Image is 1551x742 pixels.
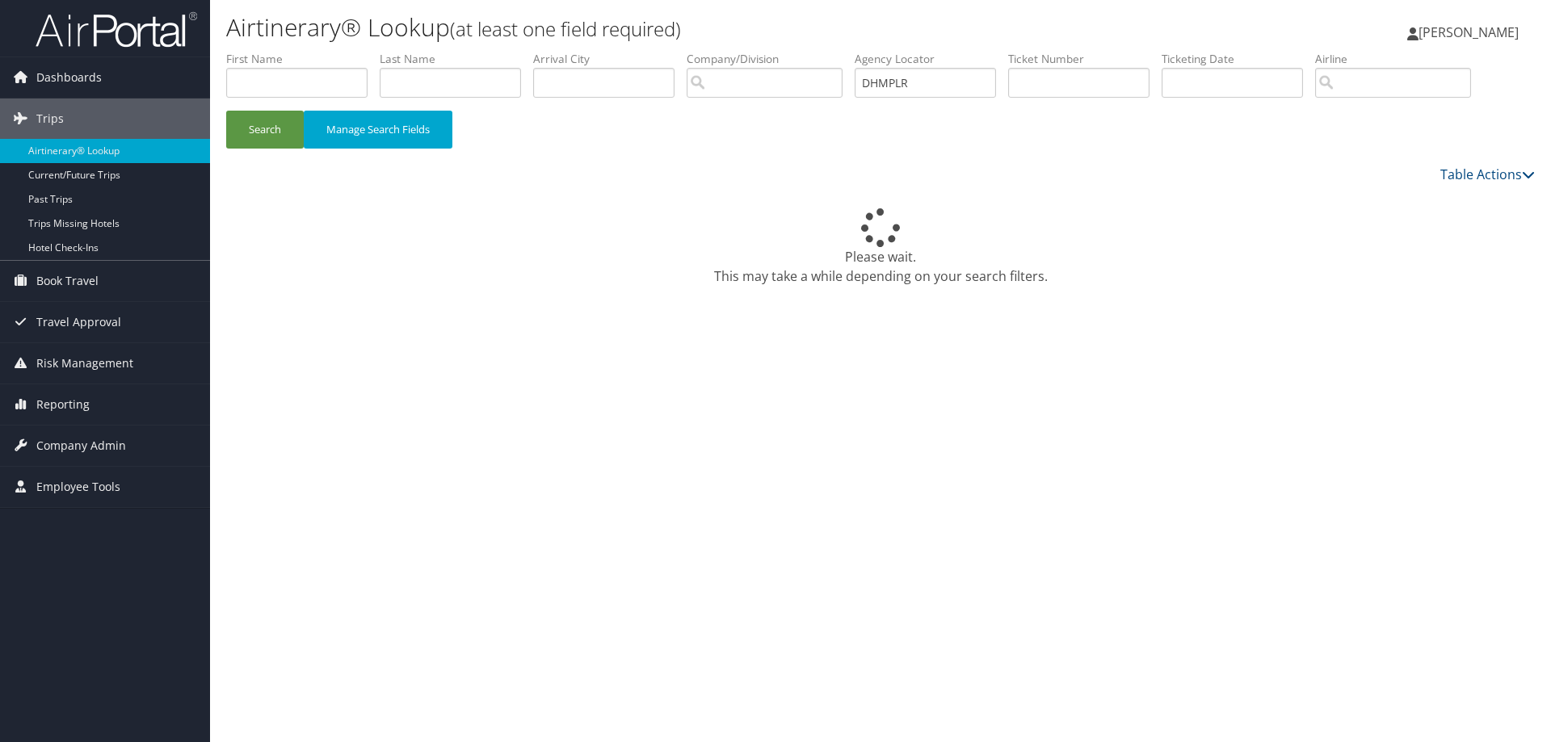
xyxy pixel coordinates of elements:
[533,51,687,67] label: Arrival City
[1315,51,1483,67] label: Airline
[36,302,121,342] span: Travel Approval
[36,10,197,48] img: airportal-logo.png
[687,51,855,67] label: Company/Division
[226,208,1535,286] div: Please wait. This may take a while depending on your search filters.
[226,51,380,67] label: First Name
[226,111,304,149] button: Search
[1162,51,1315,67] label: Ticketing Date
[36,425,126,466] span: Company Admin
[380,51,533,67] label: Last Name
[855,51,1008,67] label: Agency Locator
[304,111,452,149] button: Manage Search Fields
[36,384,90,425] span: Reporting
[36,467,120,507] span: Employee Tools
[1008,51,1162,67] label: Ticket Number
[1407,8,1535,57] a: [PERSON_NAME]
[36,261,99,301] span: Book Travel
[36,99,64,139] span: Trips
[450,15,681,42] small: (at least one field required)
[1440,166,1535,183] a: Table Actions
[36,343,133,384] span: Risk Management
[226,10,1099,44] h1: Airtinerary® Lookup
[36,57,102,98] span: Dashboards
[1419,23,1519,41] span: [PERSON_NAME]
